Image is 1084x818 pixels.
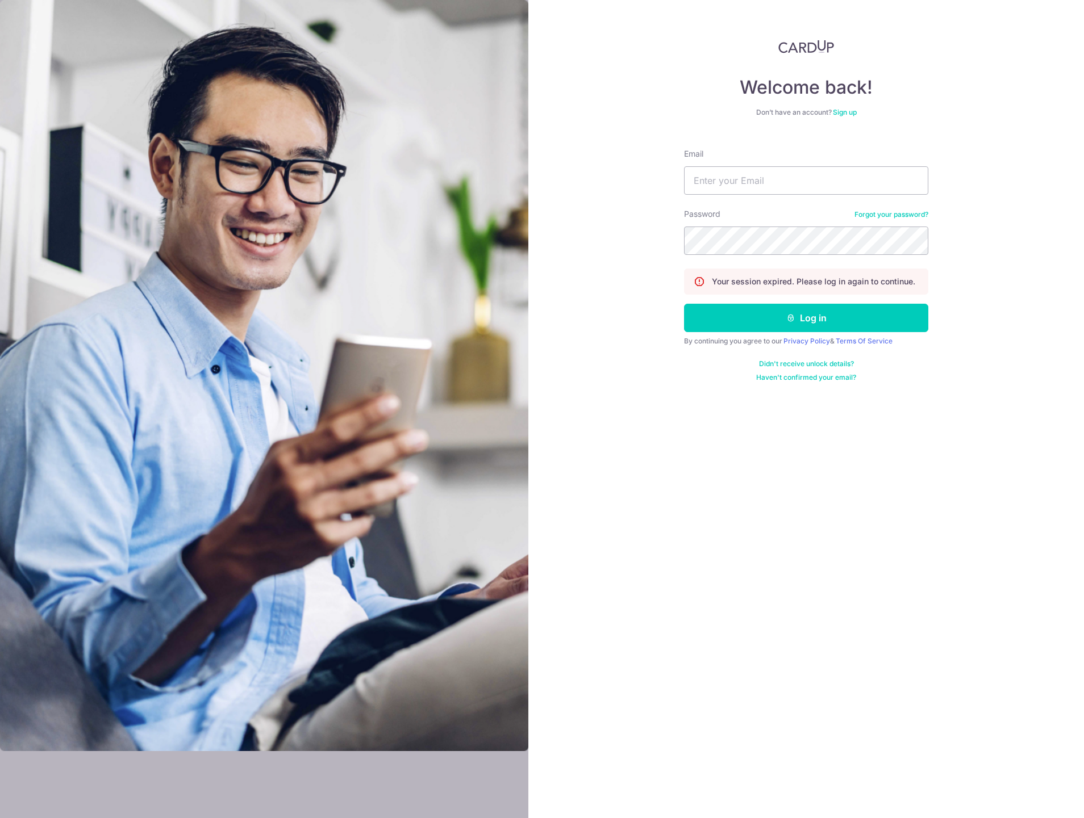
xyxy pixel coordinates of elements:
[833,108,857,116] a: Sign up
[684,148,703,160] label: Email
[836,337,893,345] a: Terms Of Service
[684,304,928,332] button: Log in
[759,359,854,368] a: Didn't receive unlock details?
[778,40,834,53] img: CardUp Logo
[756,373,856,382] a: Haven't confirmed your email?
[783,337,830,345] a: Privacy Policy
[684,166,928,195] input: Enter your Email
[854,210,928,219] a: Forgot your password?
[712,276,915,287] p: Your session expired. Please log in again to continue.
[684,76,928,99] h4: Welcome back!
[684,337,928,346] div: By continuing you agree to our &
[684,208,720,220] label: Password
[684,108,928,117] div: Don’t have an account?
